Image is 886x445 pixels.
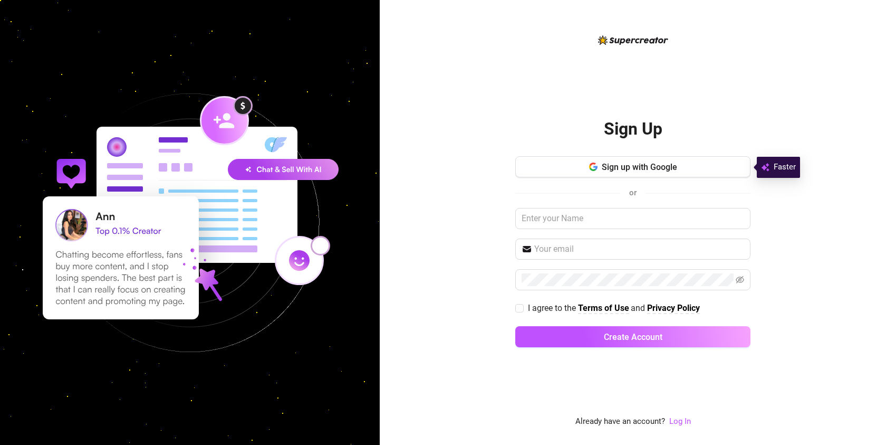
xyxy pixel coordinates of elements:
[774,161,796,174] span: Faster
[604,118,662,140] h2: Sign Up
[631,303,647,313] span: and
[7,40,372,405] img: signup-background-D0MIrEPF.svg
[669,415,691,428] a: Log In
[515,156,750,177] button: Sign up with Google
[578,303,629,314] a: Terms of Use
[629,188,637,197] span: or
[598,35,668,45] img: logo-BBDzfeDw.svg
[534,243,744,255] input: Your email
[761,161,769,174] img: svg%3e
[669,416,691,426] a: Log In
[515,326,750,347] button: Create Account
[575,415,665,428] span: Already have an account?
[647,303,700,313] strong: Privacy Policy
[528,303,578,313] span: I agree to the
[736,276,744,284] span: eye-invisible
[647,303,700,314] a: Privacy Policy
[602,162,677,172] span: Sign up with Google
[604,332,662,342] span: Create Account
[515,208,750,229] input: Enter your Name
[578,303,629,313] strong: Terms of Use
